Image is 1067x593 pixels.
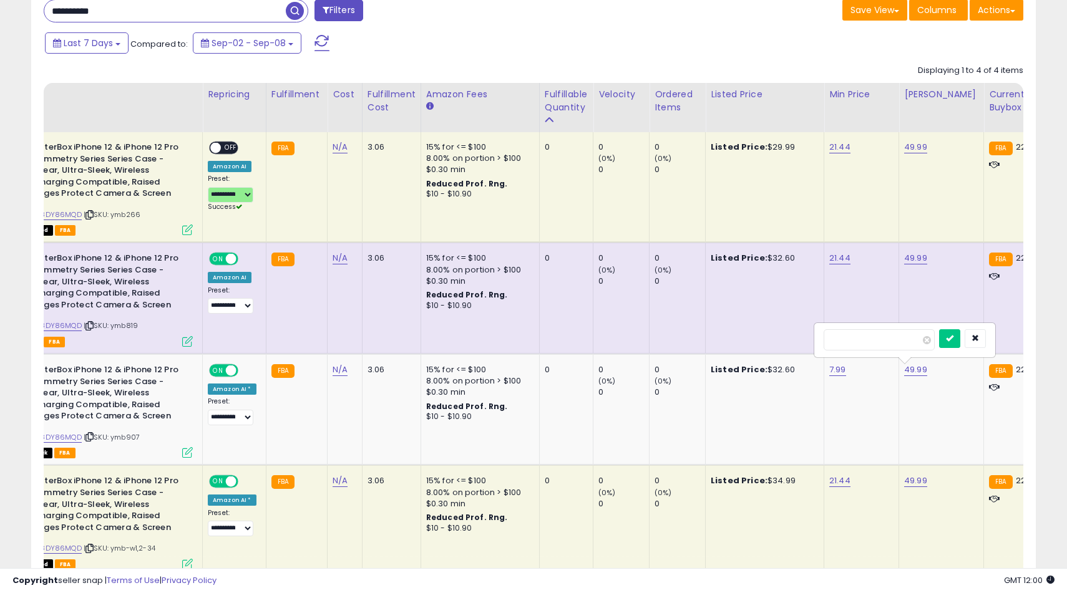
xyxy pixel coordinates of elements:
strong: Copyright [12,574,58,586]
div: Amazon AI * [208,494,256,506]
span: FBA [44,337,65,347]
div: 0 [598,475,649,486]
div: Preset: [208,286,256,314]
a: N/A [333,252,348,264]
div: 0 [598,387,649,398]
a: 49.99 [904,141,927,153]
small: (0%) [598,488,616,498]
div: 15% for <= $100 [426,475,530,486]
div: 15% for <= $100 [426,364,530,375]
small: (0%) [598,265,616,275]
div: $10 - $10.90 [426,412,530,422]
div: [PERSON_NAME] [904,88,978,101]
b: Listed Price: [711,364,767,375]
a: Terms of Use [107,574,160,586]
span: OFF [236,365,256,376]
span: | SKU: ymb266 [84,210,140,219]
a: B08DY86MQD [31,210,82,220]
button: Sep-02 - Sep-08 [193,32,301,54]
b: Listed Price: [711,475,767,486]
div: 0 [655,498,705,509]
span: | SKU: ymb907 [84,432,140,442]
div: 0 [655,276,705,287]
span: Last 7 Days [64,37,113,49]
a: 49.99 [904,252,927,264]
span: OFF [236,254,256,264]
div: Cost [333,88,357,101]
small: (0%) [655,153,672,163]
div: Fulfillable Quantity [545,88,588,114]
span: Columns [917,4,957,16]
small: FBA [271,364,295,378]
a: N/A [333,141,348,153]
a: 21.44 [829,252,850,264]
span: ON [210,476,226,487]
a: 49.99 [904,364,927,376]
a: N/A [333,364,348,376]
b: OtterBox iPhone 12 & iPhone 12 Pro Symmetry Series Series Case - Clear, Ultra-Sleek, Wireless Cha... [34,475,185,536]
b: Reduced Prof. Rng. [426,401,508,412]
span: OFF [221,143,241,153]
span: 22.95 [1016,141,1038,153]
div: $0.30 min [426,164,530,175]
div: Amazon AI [208,272,251,283]
small: Amazon Fees. [426,101,434,112]
small: FBA [989,475,1012,489]
b: Listed Price: [711,141,767,153]
div: 0 [655,164,705,175]
div: Current Buybox Price [989,88,1053,114]
a: N/A [333,475,348,487]
div: $10 - $10.90 [426,523,530,534]
div: $32.60 [711,253,814,264]
div: Preset: [208,175,256,211]
div: 0 [655,253,705,264]
div: 0 [598,142,649,153]
div: 0 [545,253,583,264]
div: $10 - $10.90 [426,189,530,200]
small: FBA [989,253,1012,266]
span: ON [210,365,226,376]
a: 21.44 [829,475,850,487]
div: 15% for <= $100 [426,253,530,264]
small: FBA [989,364,1012,378]
span: | SKU: ymb-w1,2-34 [84,543,155,553]
div: Title [2,88,197,101]
small: FBA [989,142,1012,155]
div: Displaying 1 to 4 of 4 items [918,65,1023,77]
div: $34.99 [711,475,814,486]
div: 3.06 [368,364,411,375]
a: 7.99 [829,364,846,376]
div: 0 [598,276,649,287]
a: B08DY86MQD [31,543,82,554]
div: 0 [655,387,705,398]
div: $0.30 min [426,276,530,287]
div: $29.99 [711,142,814,153]
div: 0 [655,364,705,375]
small: FBA [271,475,295,489]
a: 21.44 [829,141,850,153]
div: 3.06 [368,253,411,264]
div: $0.30 min [426,387,530,398]
div: Preset: [208,397,256,425]
span: ON [210,254,226,264]
div: 0 [545,142,583,153]
span: OFF [236,476,256,487]
div: Fulfillment Cost [368,88,416,114]
small: (0%) [655,265,672,275]
span: 22.95 [1016,475,1038,486]
div: 3.06 [368,142,411,153]
small: FBA [271,253,295,266]
div: $32.60 [711,364,814,375]
div: 8.00% on portion > $100 [426,153,530,164]
b: OtterBox iPhone 12 & iPhone 12 Pro Symmetry Series Series Case - Clear, Ultra-Sleek, Wireless Cha... [34,253,185,314]
button: Last 7 Days [45,32,129,54]
div: 0 [545,364,583,375]
div: Velocity [598,88,644,101]
b: Reduced Prof. Rng. [426,178,508,189]
div: 0 [598,364,649,375]
b: OtterBox iPhone 12 & iPhone 12 Pro Symmetry Series Series Case - Clear, Ultra-Sleek, Wireless Cha... [34,142,185,203]
div: 15% for <= $100 [426,142,530,153]
span: | SKU: ymb819 [84,321,138,330]
span: All listings that are unavailable for purchase on Amazon for any reason other than out-of-stock [6,225,53,236]
div: 0 [598,164,649,175]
